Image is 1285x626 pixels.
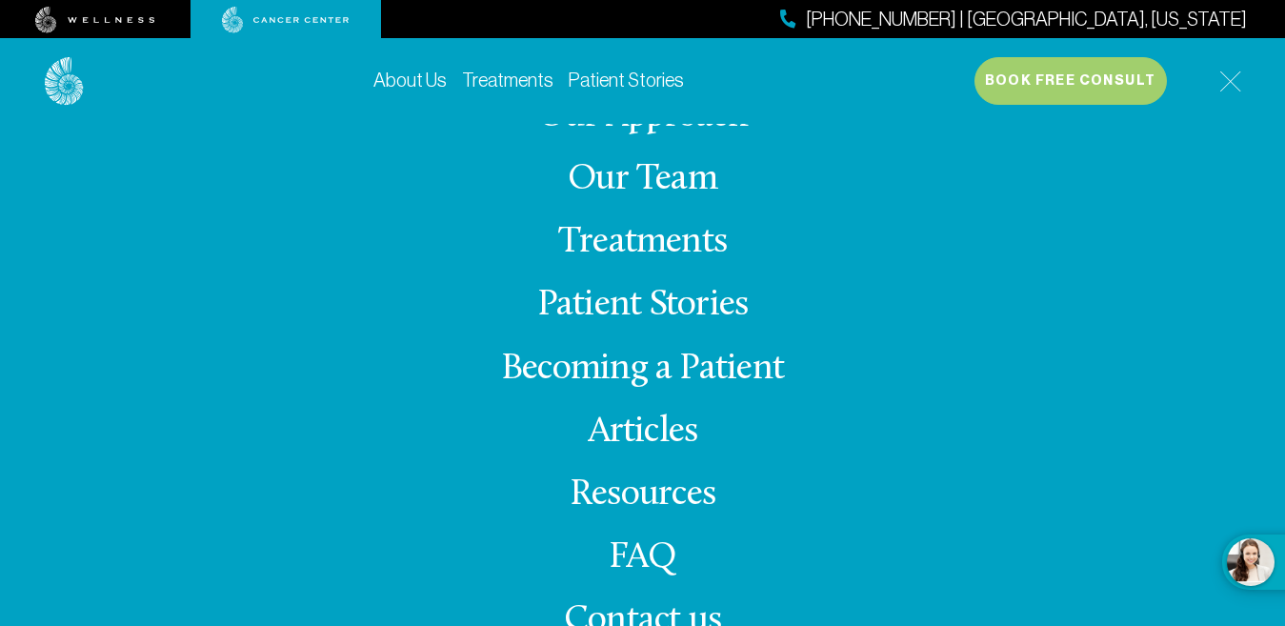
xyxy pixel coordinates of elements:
img: wellness [35,7,155,33]
a: Becoming a Patient [501,351,784,388]
img: logo [45,57,84,106]
a: Our Team [568,161,717,198]
a: Treatments [462,70,553,91]
a: About Us [373,70,447,91]
span: [PHONE_NUMBER] | [GEOGRAPHIC_DATA], [US_STATE] [806,6,1247,33]
img: icon-hamburger [1219,71,1241,92]
img: cancer center [222,7,350,33]
button: Book Free Consult [974,57,1167,105]
a: Resources [570,476,715,514]
a: Treatments [558,224,727,261]
a: FAQ [609,539,677,576]
a: Patient Stories [569,70,684,91]
a: Patient Stories [537,287,749,324]
a: Our Approach [537,98,748,135]
a: Articles [588,414,698,451]
a: [PHONE_NUMBER] | [GEOGRAPHIC_DATA], [US_STATE] [780,6,1247,33]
